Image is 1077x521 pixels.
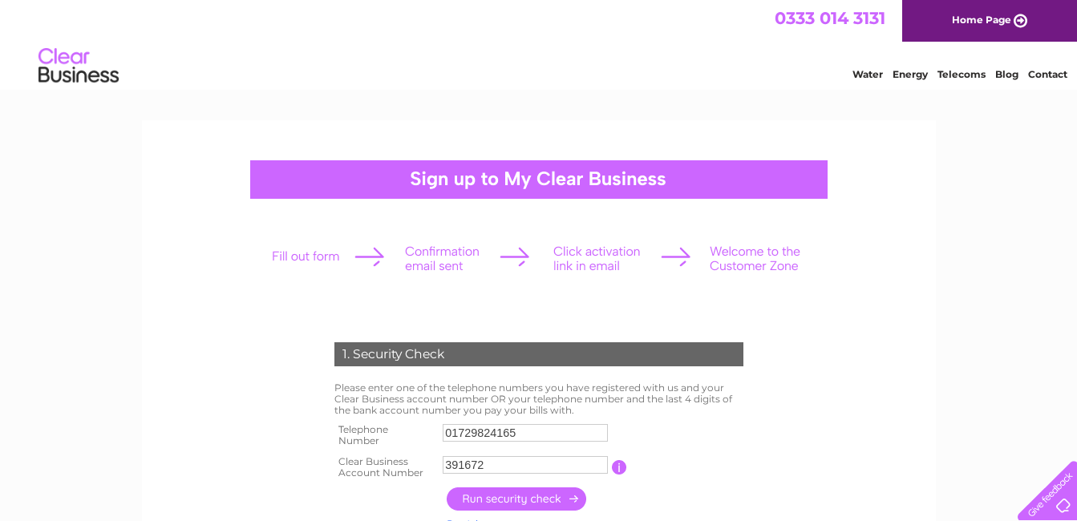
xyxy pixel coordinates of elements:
[38,42,119,91] img: logo.png
[852,68,883,80] a: Water
[160,9,918,78] div: Clear Business is a trading name of Verastar Limited (registered in [GEOGRAPHIC_DATA] No. 3667643...
[330,419,439,451] th: Telephone Number
[893,68,928,80] a: Energy
[334,342,743,366] div: 1. Security Check
[775,8,885,28] a: 0333 014 3131
[937,68,986,80] a: Telecoms
[1028,68,1067,80] a: Contact
[330,451,439,483] th: Clear Business Account Number
[995,68,1018,80] a: Blog
[612,460,627,475] input: Information
[330,378,747,419] td: Please enter one of the telephone numbers you have registered with us and your Clear Business acc...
